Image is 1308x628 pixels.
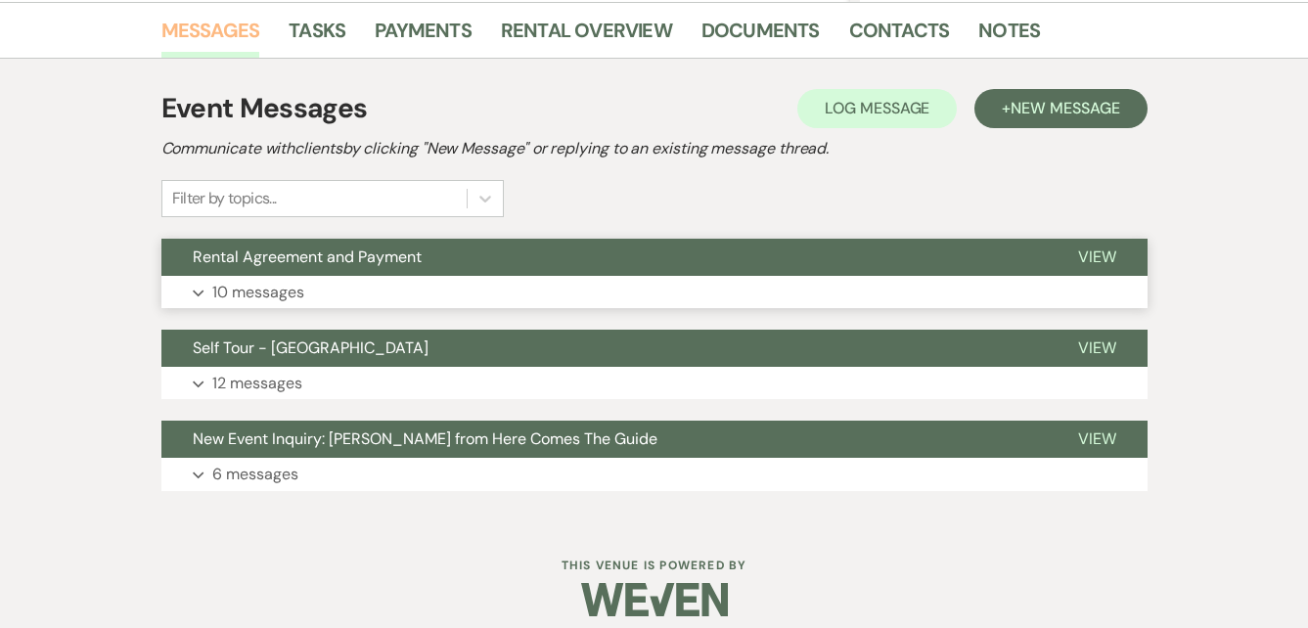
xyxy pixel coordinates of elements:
h2: Communicate with clients by clicking "New Message" or replying to an existing message thread. [161,137,1148,160]
a: Messages [161,15,260,58]
button: 6 messages [161,458,1148,491]
button: Log Message [797,89,957,128]
span: New Event Inquiry: [PERSON_NAME] from Here Comes The Guide [193,428,657,449]
button: View [1047,239,1148,276]
a: Notes [978,15,1040,58]
p: 6 messages [212,462,298,487]
span: View [1078,337,1116,358]
button: View [1047,330,1148,367]
button: +New Message [974,89,1147,128]
a: Documents [701,15,820,58]
span: View [1078,428,1116,449]
span: Self Tour - [GEOGRAPHIC_DATA] [193,337,428,358]
p: 12 messages [212,371,302,396]
a: Tasks [289,15,345,58]
a: Contacts [849,15,950,58]
div: Filter by topics... [172,187,277,210]
p: 10 messages [212,280,304,305]
button: 12 messages [161,367,1148,400]
span: View [1078,247,1116,267]
span: Log Message [825,98,929,118]
h1: Event Messages [161,88,368,129]
button: New Event Inquiry: [PERSON_NAME] from Here Comes The Guide [161,421,1047,458]
button: View [1047,421,1148,458]
button: Self Tour - [GEOGRAPHIC_DATA] [161,330,1047,367]
a: Payments [375,15,472,58]
a: Rental Overview [501,15,672,58]
button: Rental Agreement and Payment [161,239,1047,276]
span: Rental Agreement and Payment [193,247,422,267]
span: New Message [1011,98,1119,118]
button: 10 messages [161,276,1148,309]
